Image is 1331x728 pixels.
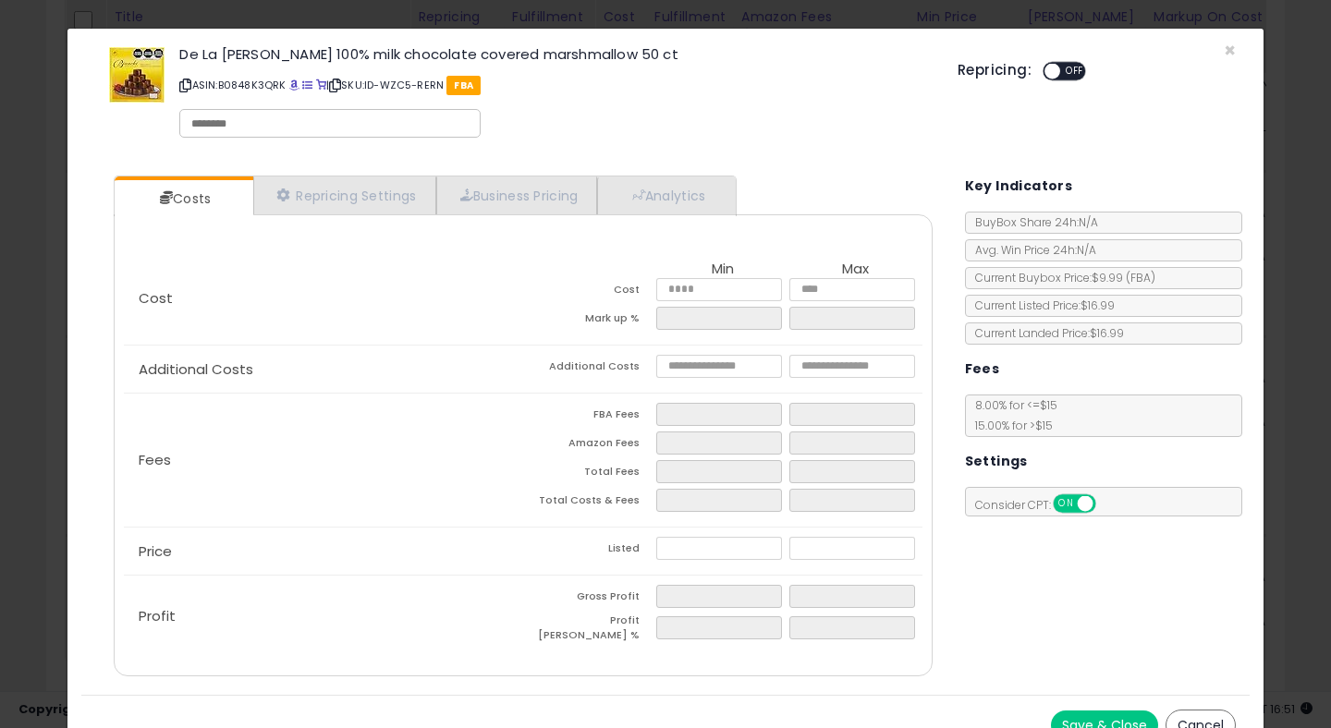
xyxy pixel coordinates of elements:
span: 8.00 % for <= $15 [966,397,1057,433]
h5: Key Indicators [965,175,1073,198]
span: ON [1055,496,1078,512]
span: BuyBox Share 24h: N/A [966,214,1098,230]
span: OFF [1060,64,1090,79]
span: Current Listed Price: $16.99 [966,297,1115,313]
span: 15.00 % for > $15 [966,418,1053,433]
span: $9.99 [1092,270,1155,285]
p: Profit [124,609,523,624]
a: All offer listings [302,78,312,92]
p: Additional Costs [124,362,523,377]
a: BuyBox page [289,78,299,92]
a: Repricing Settings [253,176,436,214]
h5: Fees [965,358,1000,381]
span: Current Landed Price: $16.99 [966,325,1124,341]
td: Amazon Fees [523,431,656,460]
td: Total Costs & Fees [523,489,656,517]
span: Avg. Win Price 24h: N/A [966,242,1096,258]
h5: Settings [965,450,1028,473]
span: FBA [446,76,481,95]
td: Additional Costs [523,355,656,383]
td: Mark up % [523,307,656,335]
span: ( FBA ) [1126,270,1155,285]
td: Gross Profit [523,585,656,613]
a: Your listing only [316,78,326,92]
span: OFF [1093,496,1122,512]
p: Fees [124,453,523,467]
td: Profit [PERSON_NAME] % [523,613,656,648]
p: ASIN: B0848K3QRK | SKU: ID-WZC5-RERN [179,70,930,100]
a: Costs [115,180,251,217]
span: Consider CPT: [966,497,1120,513]
h5: Repricing: [958,63,1032,78]
p: Price [124,544,523,559]
img: 51GwPLLg0IL._SL60_.jpg [109,47,165,103]
td: FBA Fees [523,403,656,431]
p: Cost [124,291,523,306]
td: Cost [523,278,656,307]
h3: De La [PERSON_NAME] 100% milk chocolate covered marshmallow 50 ct [179,47,930,61]
th: Max [789,261,922,278]
a: Business Pricing [436,176,598,214]
span: × [1224,37,1236,64]
span: Current Buybox Price: [966,270,1155,285]
a: Analytics [597,176,734,214]
td: Total Fees [523,460,656,489]
td: Listed [523,537,656,565]
th: Min [656,261,789,278]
